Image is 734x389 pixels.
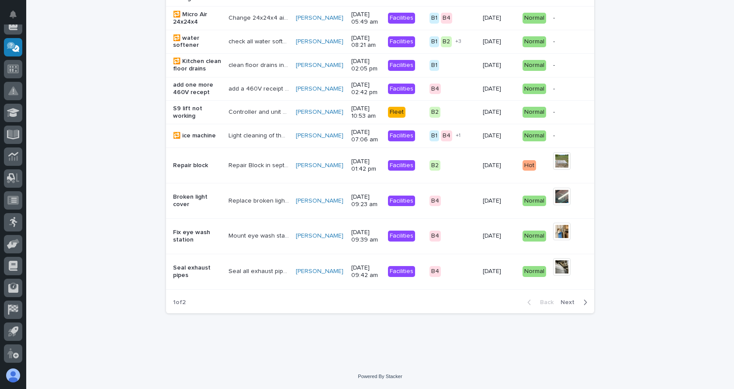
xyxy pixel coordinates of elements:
div: Normal [523,84,546,95]
a: [PERSON_NAME] [296,197,343,205]
p: [DATE] 08:21 am [351,35,381,49]
p: Repair Block in septic area. Need to fill colder block with Hydraulic concrete [229,160,291,169]
p: [DATE] 09:42 am [351,264,381,279]
tr: 🔁 ice machineLight cleaning of the 4 Ice machines. - make sure coils are clean - clean filter - a... [166,124,701,148]
div: Normal [523,60,546,71]
div: B1 [429,60,439,71]
span: Back [535,298,554,306]
p: [DATE] [483,268,516,275]
span: + 1 [456,133,460,138]
p: [DATE] [483,14,516,22]
a: [PERSON_NAME] [296,132,343,140]
div: Normal [523,266,546,277]
p: Fix eye wash station [173,229,222,244]
div: B4 [429,84,441,95]
p: [DATE] 01:42 pm [351,158,381,173]
tr: Broken light coverReplace broken light cover under b4 mezz next hardwareReplace broken light cove... [166,183,701,218]
p: Controller and unit not working [229,107,291,116]
tr: Repair blockRepair Block in septic area. Need to fill colder block with Hydraulic concreteRepair ... [166,147,701,183]
p: clean floor drains in the Kitchen. work should be done Between 9:00 am and 11am or after 1:00pm [229,60,291,69]
p: 1 of 2 [166,292,193,313]
tr: add one more 460V receptadd a 460V receipt right below an existing one. same circuit. Just so the... [166,77,701,101]
p: [DATE] 09:39 am [351,229,381,244]
p: [DATE] 02:42 pm [351,81,381,96]
div: Facilities [388,13,415,24]
div: Facilities [388,84,415,95]
p: - [553,62,589,69]
p: Light cleaning of the 4 Ice machines. - make sure coils are clean - clean filter - add ice Machin... [229,130,291,140]
p: [DATE] [483,109,516,116]
p: Mount eye wash station properly Powder coat [229,231,291,240]
tr: 🔁 Kitchen clean floor drainsclean floor drains in the Kitchen. work should be done Between 9:00 a... [166,53,701,77]
div: Normal [523,130,546,141]
p: [DATE] 02:05 pm [351,58,381,73]
a: [PERSON_NAME] [296,268,343,275]
a: [PERSON_NAME] [296,162,343,169]
p: add one more 460V recept [173,81,222,96]
span: Next [561,298,580,306]
a: Powered By Stacker [358,374,402,379]
div: B1 [429,130,439,141]
div: Normal [523,196,546,207]
tr: 🔁 water softenercheck all water softenerscheck all water softeners [PERSON_NAME] [DATE] 08:21 amF... [166,30,701,54]
p: check all water softeners [229,36,291,46]
p: - [553,132,589,140]
div: B4 [441,130,452,141]
p: [DATE] [483,232,516,240]
div: Normal [523,107,546,118]
p: 🔁 Micro Air 24x24x4 [173,11,222,26]
tr: Seal exhaust pipesSeal all exhaust pipes 3 of them heading out side Powder coatSeal all exhaust p... [166,254,701,289]
p: 🔁 water softener [173,35,222,49]
div: Facilities [388,130,415,141]
a: [PERSON_NAME] [296,109,343,116]
p: S9 lift not working [173,105,222,120]
div: Notifications [11,11,22,25]
tr: 🔁 Micro Air 24x24x4Change 24x24x4 air filterChange 24x24x4 air filter [PERSON_NAME] [DATE] 05:49 ... [166,7,701,30]
p: [DATE] 07:06 am [351,129,381,144]
div: B4 [429,231,441,242]
a: [PERSON_NAME] [296,14,343,22]
div: Normal [523,36,546,47]
tr: Fix eye wash stationMount eye wash station properly Powder coatMount eye wash station properly Po... [166,218,701,254]
p: [DATE] [483,38,516,46]
p: - [553,109,589,116]
div: B2 [441,36,452,47]
p: [DATE] 10:53 am [351,105,381,120]
div: B4 [429,196,441,207]
p: [DATE] [483,162,516,169]
a: [PERSON_NAME] [296,232,343,240]
tr: S9 lift not workingController and unit not workingController and unit not working [PERSON_NAME] [... [166,101,701,124]
p: Seal exhaust pipes [173,264,222,279]
button: Notifications [4,5,22,24]
a: [PERSON_NAME] [296,62,343,69]
p: [DATE] [483,62,516,69]
p: Seal all exhaust pipes 3 of them heading out side Powder coat [229,266,291,275]
div: Facilities [388,60,415,71]
button: users-avatar [4,366,22,385]
div: Hot [523,160,536,171]
p: Broken light cover [173,193,222,208]
p: 🔁 Kitchen clean floor drains [173,58,222,73]
div: B2 [429,160,440,171]
p: Repair block [173,162,222,169]
div: Fleet [388,107,405,118]
p: - [553,85,589,93]
div: Facilities [388,196,415,207]
div: B4 [441,13,452,24]
p: - [553,14,589,22]
div: Facilities [388,160,415,171]
div: B1 [429,36,439,47]
a: [PERSON_NAME] [PERSON_NAME] [296,85,393,93]
div: Normal [523,13,546,24]
p: 🔁 ice machine [173,132,222,140]
p: add a 460V receipt right below an existing one. same circuit. Just so the drill can remain plugge... [229,84,291,93]
div: Facilities [388,231,415,242]
button: Back [520,298,557,306]
p: [DATE] [483,85,516,93]
div: Facilities [388,36,415,47]
p: [DATE] 09:23 am [351,193,381,208]
a: [PERSON_NAME] [296,38,343,46]
div: B2 [429,107,440,118]
p: [DATE] [483,132,516,140]
p: [DATE] 05:49 am [351,11,381,26]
